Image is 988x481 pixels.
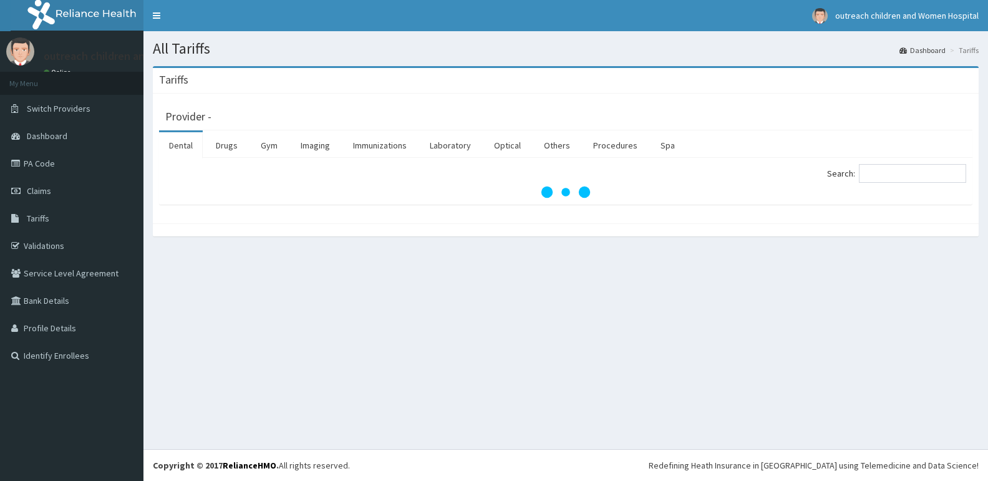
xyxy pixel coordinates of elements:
[153,41,979,57] h1: All Tariffs
[27,130,67,142] span: Dashboard
[343,132,417,158] a: Immunizations
[251,132,288,158] a: Gym
[291,132,340,158] a: Imaging
[534,132,580,158] a: Others
[484,132,531,158] a: Optical
[6,37,34,66] img: User Image
[583,132,647,158] a: Procedures
[899,45,946,56] a: Dashboard
[159,74,188,85] h3: Tariffs
[44,51,233,62] p: outreach children and Women Hospital
[153,460,279,471] strong: Copyright © 2017 .
[812,8,828,24] img: User Image
[827,164,966,183] label: Search:
[835,10,979,21] span: outreach children and Women Hospital
[649,459,979,472] div: Redefining Heath Insurance in [GEOGRAPHIC_DATA] using Telemedicine and Data Science!
[44,68,74,77] a: Online
[27,103,90,114] span: Switch Providers
[165,111,211,122] h3: Provider -
[947,45,979,56] li: Tariffs
[143,449,988,481] footer: All rights reserved.
[420,132,481,158] a: Laboratory
[206,132,248,158] a: Drugs
[651,132,685,158] a: Spa
[159,132,203,158] a: Dental
[223,460,276,471] a: RelianceHMO
[27,213,49,224] span: Tariffs
[859,164,966,183] input: Search:
[541,167,591,217] svg: audio-loading
[27,185,51,197] span: Claims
